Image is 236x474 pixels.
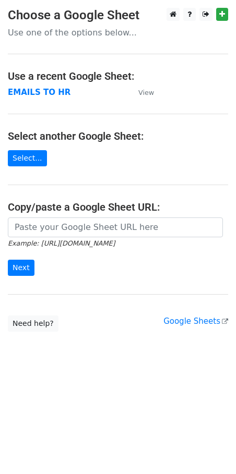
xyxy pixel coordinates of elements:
[8,130,228,142] h4: Select another Google Sheet:
[8,27,228,38] p: Use one of the options below...
[8,70,228,82] h4: Use a recent Google Sheet:
[8,150,47,166] a: Select...
[8,201,228,213] h4: Copy/paste a Google Sheet URL:
[8,88,70,97] a: EMAILS TO HR
[8,217,223,237] input: Paste your Google Sheet URL here
[8,260,34,276] input: Next
[8,239,115,247] small: Example: [URL][DOMAIN_NAME]
[138,89,154,96] small: View
[8,8,228,23] h3: Choose a Google Sheet
[128,88,154,97] a: View
[8,315,58,332] a: Need help?
[163,317,228,326] a: Google Sheets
